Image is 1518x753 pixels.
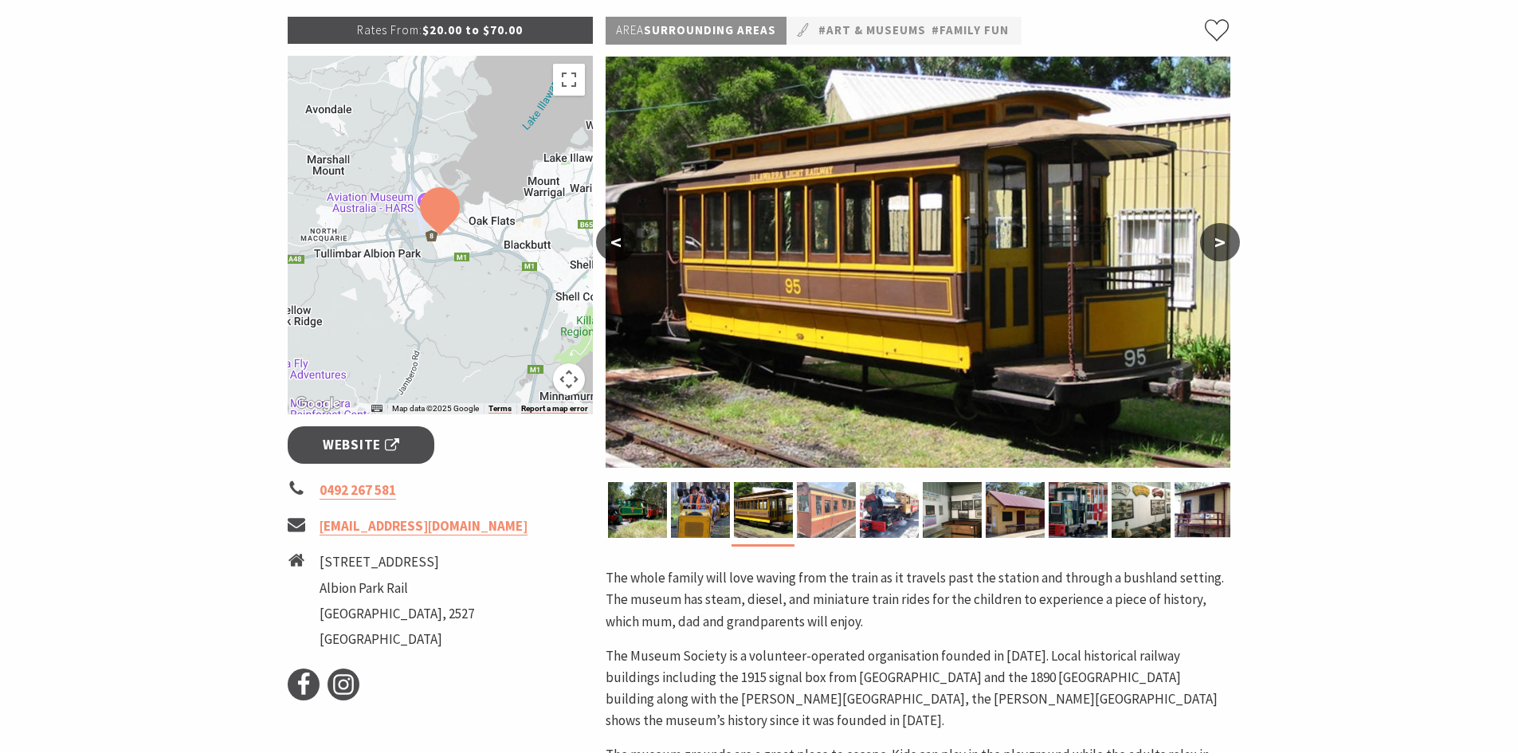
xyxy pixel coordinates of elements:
[1049,482,1108,538] img: Image 332
[671,482,730,538] img: Minature 2
[616,22,644,37] span: Area
[860,482,919,538] img: Kiama
[392,404,479,413] span: Map data ©2025 Google
[553,64,585,96] button: Toggle fullscreen view
[734,482,793,538] img: Car - 95
[488,404,512,414] a: Terms
[288,426,435,464] a: Website
[320,629,474,650] li: [GEOGRAPHIC_DATA]
[818,21,926,41] a: #Art & Museums
[292,394,344,414] img: Google
[357,22,422,37] span: Rates From:
[606,567,1230,633] p: The whole family will love waving from the train as it travels past the station and through a bus...
[288,17,594,44] p: $20.00 to $70.00
[371,403,382,414] button: Keyboard shortcuts
[1175,482,1234,538] img: Yallah Station Building
[1200,223,1240,261] button: >
[986,482,1045,538] img: Otford Signal Box
[1112,482,1171,538] img: Museum 2
[606,17,786,45] p: Surrounding Areas
[553,363,585,395] button: Map camera controls
[323,434,399,456] span: Website
[932,21,1009,41] a: #Family Fun
[606,57,1230,468] img: Car - 95
[521,404,588,414] a: Report a map error
[320,551,474,573] li: [STREET_ADDRESS]
[606,645,1230,732] p: The Museum Society is a volunteer-operated organisation founded in [DATE]. Local historical railw...
[596,223,636,261] button: <
[923,482,982,538] img: Museum
[608,482,667,538] img: Tully
[320,578,474,599] li: Albion Park Rail
[797,482,856,538] img: 119
[320,481,396,500] a: 0492 267 581
[320,603,474,625] li: [GEOGRAPHIC_DATA], 2527
[320,517,528,535] a: [EMAIL_ADDRESS][DOMAIN_NAME]
[292,394,344,414] a: Open this area in Google Maps (opens a new window)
